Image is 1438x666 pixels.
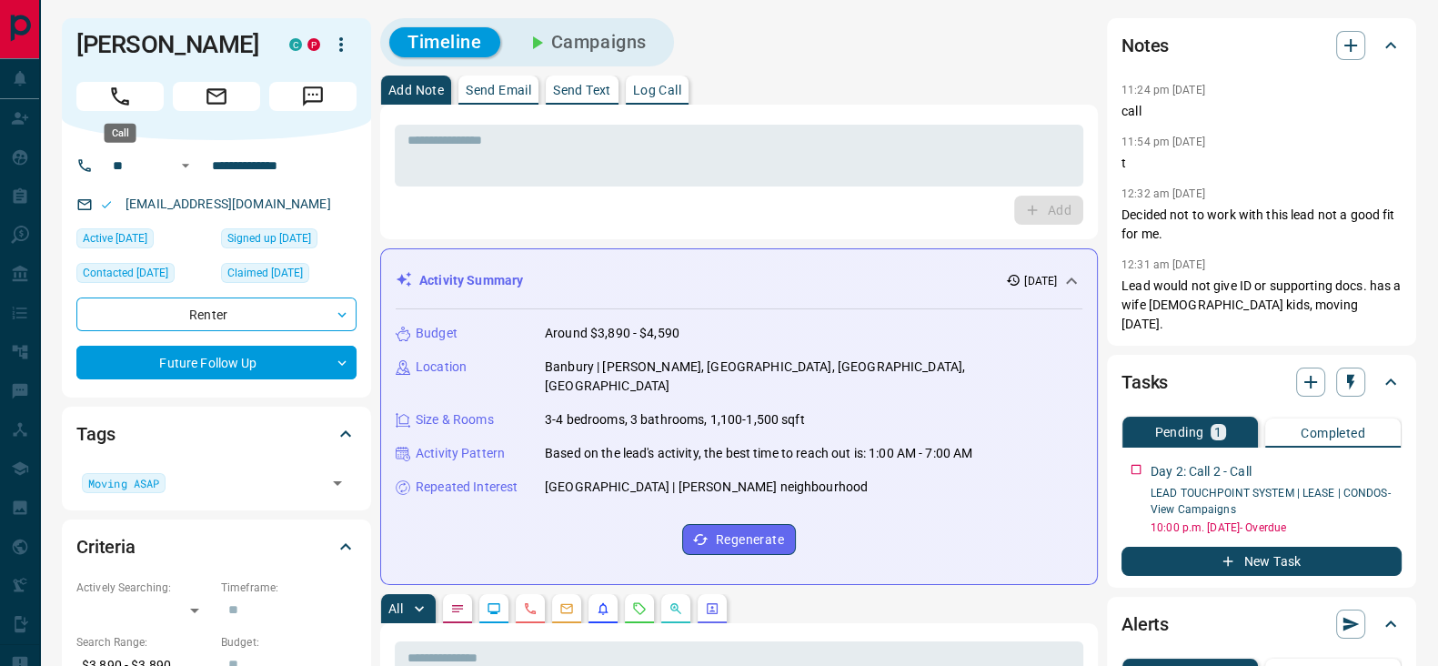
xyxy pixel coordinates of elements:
div: Call [105,124,136,143]
p: Completed [1301,427,1365,439]
h2: Criteria [76,532,136,561]
p: Activity Summary [419,271,523,290]
button: New Task [1121,547,1402,576]
p: Send Email [466,84,531,96]
svg: Agent Actions [705,601,719,616]
button: Timeline [389,27,500,57]
p: Size & Rooms [416,410,494,429]
p: Add Note [388,84,444,96]
svg: Lead Browsing Activity [487,601,501,616]
p: Actively Searching: [76,580,212,596]
h2: Notes [1121,31,1169,60]
button: Open [325,470,350,496]
p: Log Call [633,84,681,96]
p: Budget [416,324,458,343]
div: Alerts [1121,602,1402,646]
p: All [388,602,403,615]
p: Timeframe: [221,580,357,596]
p: Search Range: [76,634,212,651]
h2: Tags [76,419,115,449]
h2: Alerts [1121,610,1169,639]
svg: Requests [632,601,647,616]
p: 1 [1214,426,1222,439]
p: Based on the lead's activity, the best time to reach out is: 1:00 AM - 7:00 AM [545,444,972,463]
span: Message [269,82,357,111]
p: Banbury | [PERSON_NAME], [GEOGRAPHIC_DATA], [GEOGRAPHIC_DATA], [GEOGRAPHIC_DATA] [545,358,1082,396]
span: Call [76,82,164,111]
h2: Tasks [1121,368,1168,397]
svg: Calls [523,601,538,616]
a: LEAD TOUCHPOINT SYSTEM | LEASE | CONDOS- View Campaigns [1151,487,1391,516]
svg: Listing Alerts [596,601,610,616]
p: 11:54 pm [DATE] [1121,136,1205,148]
svg: Emails [559,601,574,616]
div: Fri Apr 11 2025 [221,263,357,288]
button: Open [175,155,196,177]
p: [DATE] [1024,273,1057,289]
div: Mon May 05 2025 [76,228,212,254]
p: call [1121,102,1402,121]
div: Tags [76,412,357,456]
div: Notes [1121,24,1402,67]
span: Active [DATE] [83,229,147,247]
p: Lead would not give ID or supporting docs. has a wife [DEMOGRAPHIC_DATA] kids, moving [DATE]. [1121,277,1402,334]
div: Renter [76,298,357,331]
svg: Notes [450,601,465,616]
div: Future Follow Up [76,346,357,379]
div: Activity Summary[DATE] [396,264,1082,298]
span: Email [173,82,260,111]
span: Contacted [DATE] [83,264,168,282]
div: Criteria [76,525,357,569]
svg: Opportunities [669,601,683,616]
p: Budget: [221,634,357,651]
span: Moving ASAP [88,474,159,492]
p: [GEOGRAPHIC_DATA] | [PERSON_NAME] neighbourhood [545,478,868,497]
div: property.ca [307,38,320,51]
p: Day 2: Call 2 - Call [1151,462,1252,481]
p: 3-4 bedrooms, 3 bathrooms, 1,100-1,500 sqft [545,410,805,429]
p: 10:00 p.m. [DATE] - Overdue [1151,520,1402,536]
span: Signed up [DATE] [227,229,311,247]
svg: Email Valid [100,198,113,211]
p: Activity Pattern [416,444,505,463]
p: Pending [1154,426,1203,439]
button: Campaigns [508,27,665,57]
div: Sat Jul 19 2025 [76,263,212,288]
p: t [1121,154,1402,173]
p: 12:31 am [DATE] [1121,258,1205,271]
p: 12:32 am [DATE] [1121,187,1205,200]
p: Repeated Interest [416,478,518,497]
p: 11:24 pm [DATE] [1121,84,1205,96]
p: Send Text [553,84,611,96]
button: Regenerate [682,524,796,555]
div: condos.ca [289,38,302,51]
h1: [PERSON_NAME] [76,30,262,59]
a: [EMAIL_ADDRESS][DOMAIN_NAME] [126,197,331,211]
p: Location [416,358,467,377]
p: Around $3,890 - $4,590 [545,324,679,343]
span: Claimed [DATE] [227,264,303,282]
div: Tasks [1121,360,1402,404]
div: Thu Jul 11 2024 [221,228,357,254]
p: Decided not to work with this lead not a good fit for me. [1121,206,1402,244]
